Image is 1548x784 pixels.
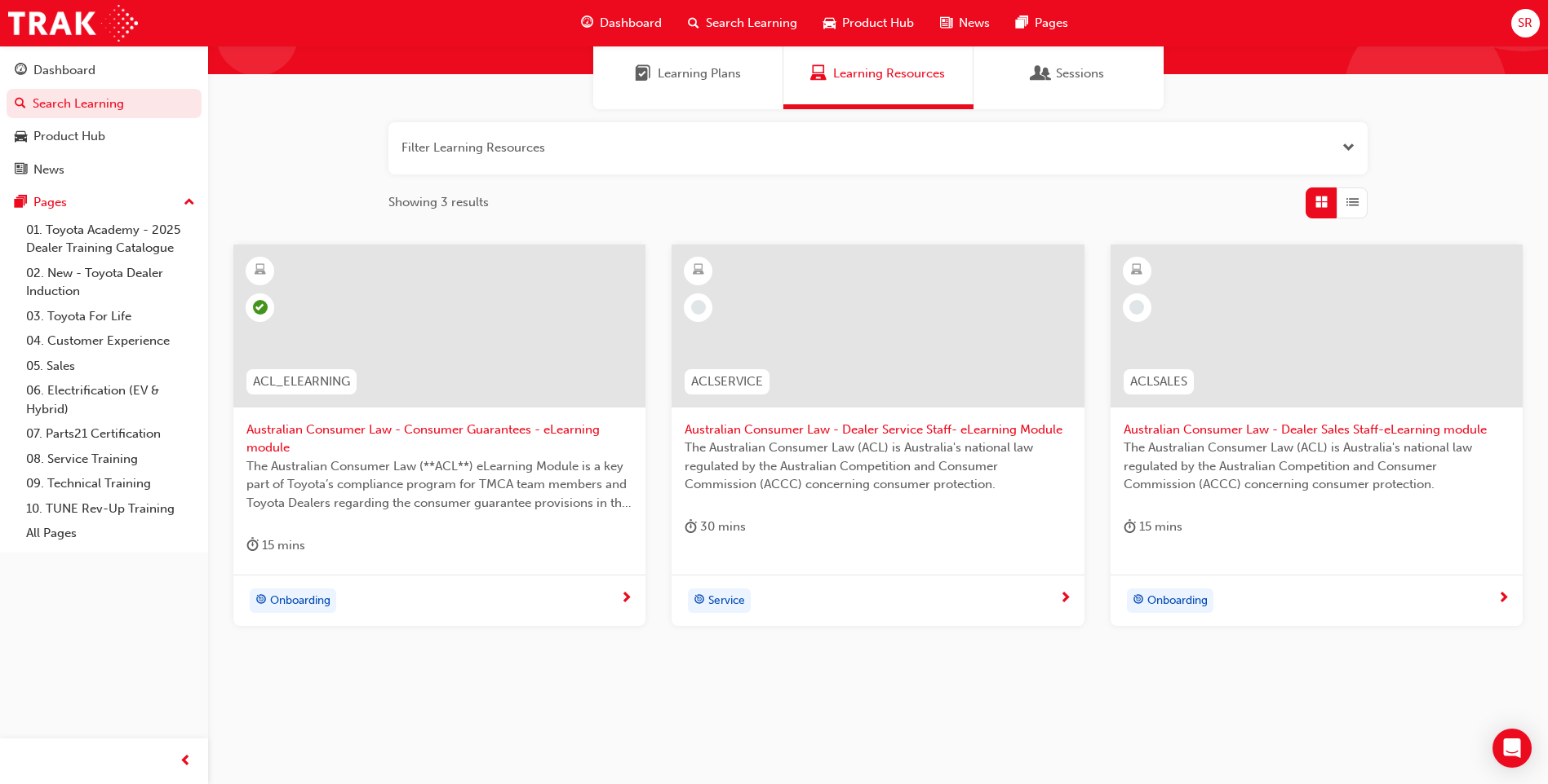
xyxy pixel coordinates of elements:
[1003,7,1081,40] a: pages-iconPages
[959,14,990,33] span: News
[8,5,138,42] img: Trak
[1124,517,1182,537] div: 15 mins
[180,751,192,772] span: prev-icon
[33,127,105,146] div: Product Hub
[7,89,202,119] a: Search Learning
[20,496,202,522] a: 10. TUNE Rev-Up Training
[810,64,827,83] span: Learning Resources
[7,155,202,185] a: News
[15,64,27,78] span: guage-icon
[842,14,914,33] span: Product Hub
[685,517,697,537] span: duration-icon
[1518,14,1532,33] span: SR
[20,304,202,329] a: 03. Toyota For Life
[20,354,202,379] a: 05. Sales
[927,7,1003,40] a: news-iconNews
[20,378,202,421] a: 06. Electrification (EV & Hybrid)
[255,260,266,281] span: learningResourceType_ELEARNING-icon
[593,38,783,109] a: Learning PlansLearning Plans
[685,421,1071,439] span: Australian Consumer Law - Dealer Service Staff- eLearning Module
[246,535,305,556] div: 15 mins
[600,14,662,33] span: Dashboard
[691,372,763,391] span: ACLSERVICE
[708,592,745,610] span: Service
[620,592,632,606] span: next-icon
[33,193,67,212] div: Pages
[1059,592,1071,606] span: next-icon
[20,471,202,496] a: 09. Technical Training
[658,64,741,83] span: Learning Plans
[635,64,651,83] span: Learning Plans
[783,38,974,109] a: Learning ResourcesLearning Resources
[672,244,1084,626] a: ACLSERVICEAustralian Consumer Law - Dealer Service Staff- eLearning ModuleThe Australian Consumer...
[823,13,836,33] span: car-icon
[7,187,202,218] button: Pages
[15,163,27,178] span: news-icon
[1511,9,1540,37] button: SR
[706,14,797,33] span: Search Learning
[1124,517,1136,537] span: duration-icon
[15,97,26,112] span: search-icon
[7,55,202,86] a: Dashboard
[1133,590,1144,611] span: target-icon
[20,261,202,304] a: 02. New - Toyota Dealer Induction
[388,193,489,212] span: Showing 3 results
[15,196,27,210] span: pages-icon
[1035,14,1068,33] span: Pages
[7,121,202,152] a: Product Hub
[581,13,593,33] span: guage-icon
[1315,193,1328,212] span: Grid
[688,13,699,33] span: search-icon
[1033,64,1049,83] span: Sessions
[20,521,202,546] a: All Pages
[693,260,704,281] span: learningResourceType_ELEARNING-icon
[1497,592,1510,606] span: next-icon
[1124,438,1510,494] span: The Australian Consumer Law (ACL) is Australia's national law regulated by the Australian Competi...
[246,535,259,556] span: duration-icon
[233,244,645,626] a: ACL_ELEARNINGAustralian Consumer Law - Consumer Guarantees - eLearning moduleThe Australian Consu...
[20,218,202,261] a: 01. Toyota Academy - 2025 Dealer Training Catalogue
[1342,139,1355,157] button: Open the filter
[33,161,64,179] div: News
[270,592,330,610] span: Onboarding
[253,372,350,391] span: ACL_ELEARNING
[20,328,202,354] a: 04. Customer Experience
[253,300,268,315] span: learningRecordVerb_COMPLETE-icon
[7,52,202,187] button: DashboardSearch LearningProduct HubNews
[20,421,202,447] a: 07. Parts21 Certification
[675,7,810,40] a: search-iconSearch Learning
[20,447,202,472] a: 08. Service Training
[1056,64,1104,83] span: Sessions
[694,590,705,611] span: target-icon
[1346,193,1359,212] span: List
[246,421,632,457] span: Australian Consumer Law - Consumer Guarantees - eLearning module
[1016,13,1028,33] span: pages-icon
[568,7,675,40] a: guage-iconDashboard
[1130,372,1187,391] span: ACLSALES
[685,517,746,537] div: 30 mins
[1147,592,1208,610] span: Onboarding
[1129,300,1144,315] span: learningRecordVerb_NONE-icon
[940,13,952,33] span: news-icon
[1131,260,1142,281] span: learningResourceType_ELEARNING-icon
[1124,421,1510,439] span: Australian Consumer Law - Dealer Sales Staff-eLearning module
[691,300,706,315] span: learningRecordVerb_NONE-icon
[246,457,632,513] span: The Australian Consumer Law (**ACL**) eLearning Module is a key part of Toyota’s compliance progr...
[1111,244,1523,626] a: ACLSALESAustralian Consumer Law - Dealer Sales Staff-eLearning moduleThe Australian Consumer Law ...
[833,64,945,83] span: Learning Resources
[1493,729,1532,768] div: Open Intercom Messenger
[255,590,267,611] span: target-icon
[974,38,1164,109] a: SessionsSessions
[15,130,27,144] span: car-icon
[810,7,927,40] a: car-iconProduct Hub
[33,61,95,80] div: Dashboard
[184,192,195,214] span: up-icon
[685,438,1071,494] span: The Australian Consumer Law (ACL) is Australia's national law regulated by the Australian Competi...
